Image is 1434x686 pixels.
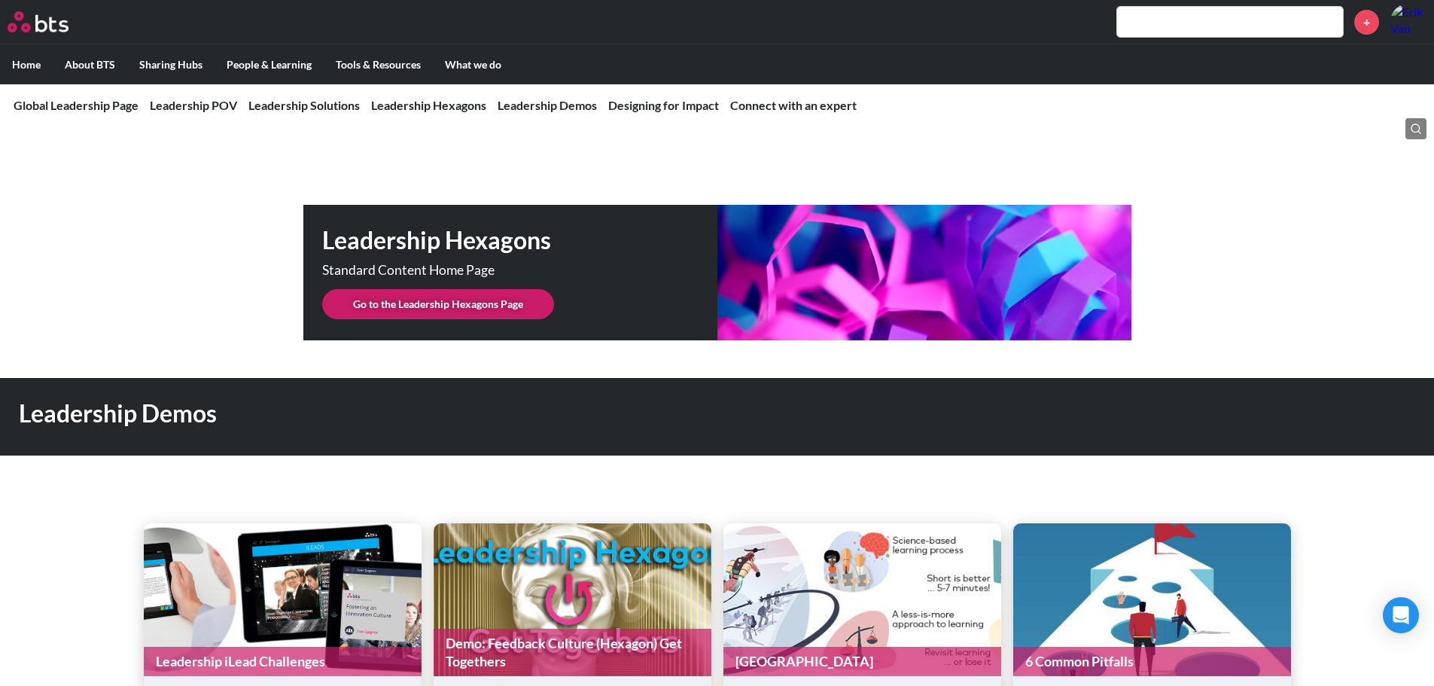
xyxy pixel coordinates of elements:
[723,647,1001,676] a: [GEOGRAPHIC_DATA]
[433,45,513,84] label: What we do
[324,45,433,84] label: Tools & Resources
[150,98,237,112] a: Leadership POV
[1383,597,1419,633] div: Open Intercom Messenger
[1354,10,1379,35] a: +
[144,647,422,676] a: Leadership iLead Challenges
[14,98,139,112] a: Global Leadership Page
[215,45,324,84] label: People & Learning
[53,45,127,84] label: About BTS
[248,98,360,112] a: Leadership Solutions
[127,45,215,84] label: Sharing Hubs
[8,11,96,32] a: Go home
[1390,4,1426,40] a: Profile
[434,629,711,676] a: Demo: Feedback Culture (Hexagon) Get Togethers
[371,98,486,112] a: Leadership Hexagons
[730,98,857,112] a: Connect with an expert
[19,397,996,431] h1: Leadership Demos
[1013,647,1291,676] a: 6 Common Pitfalls
[498,98,597,112] a: Leadership Demos
[8,11,69,32] img: BTS Logo
[608,98,719,112] a: Designing for Impact
[322,264,638,277] p: Standard Content Home Page
[322,224,717,258] h1: Leadership Hexagons
[322,289,554,319] a: Go to the Leadership Hexagons Page
[1390,4,1426,40] img: Erik Van Elderen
